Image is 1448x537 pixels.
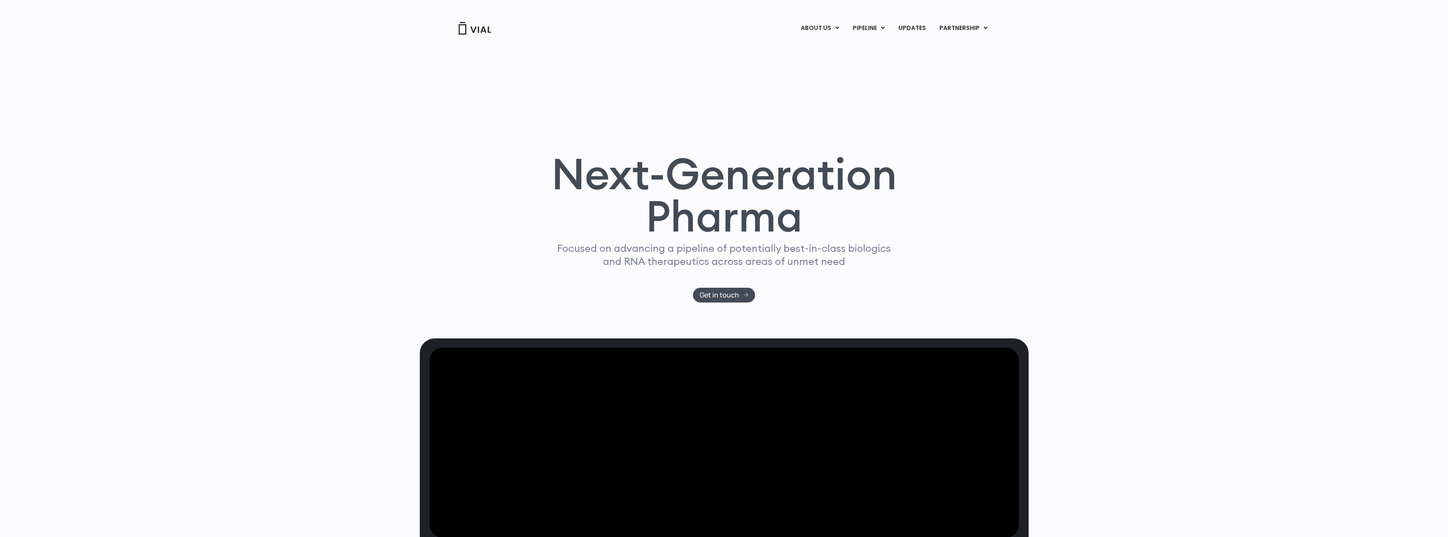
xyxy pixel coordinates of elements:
p: Focused on advancing a pipeline of potentially best-in-class biologics and RNA therapeutics acros... [554,242,895,268]
a: PARTNERSHIPMenu Toggle [933,21,994,35]
a: ABOUT USMenu Toggle [794,21,846,35]
h1: Next-Generation Pharma [541,153,907,238]
a: PIPELINEMenu Toggle [846,21,891,35]
span: Get in touch [700,292,739,298]
img: Vial Logo [458,22,492,35]
a: UPDATES [892,21,932,35]
a: Get in touch [693,288,755,303]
